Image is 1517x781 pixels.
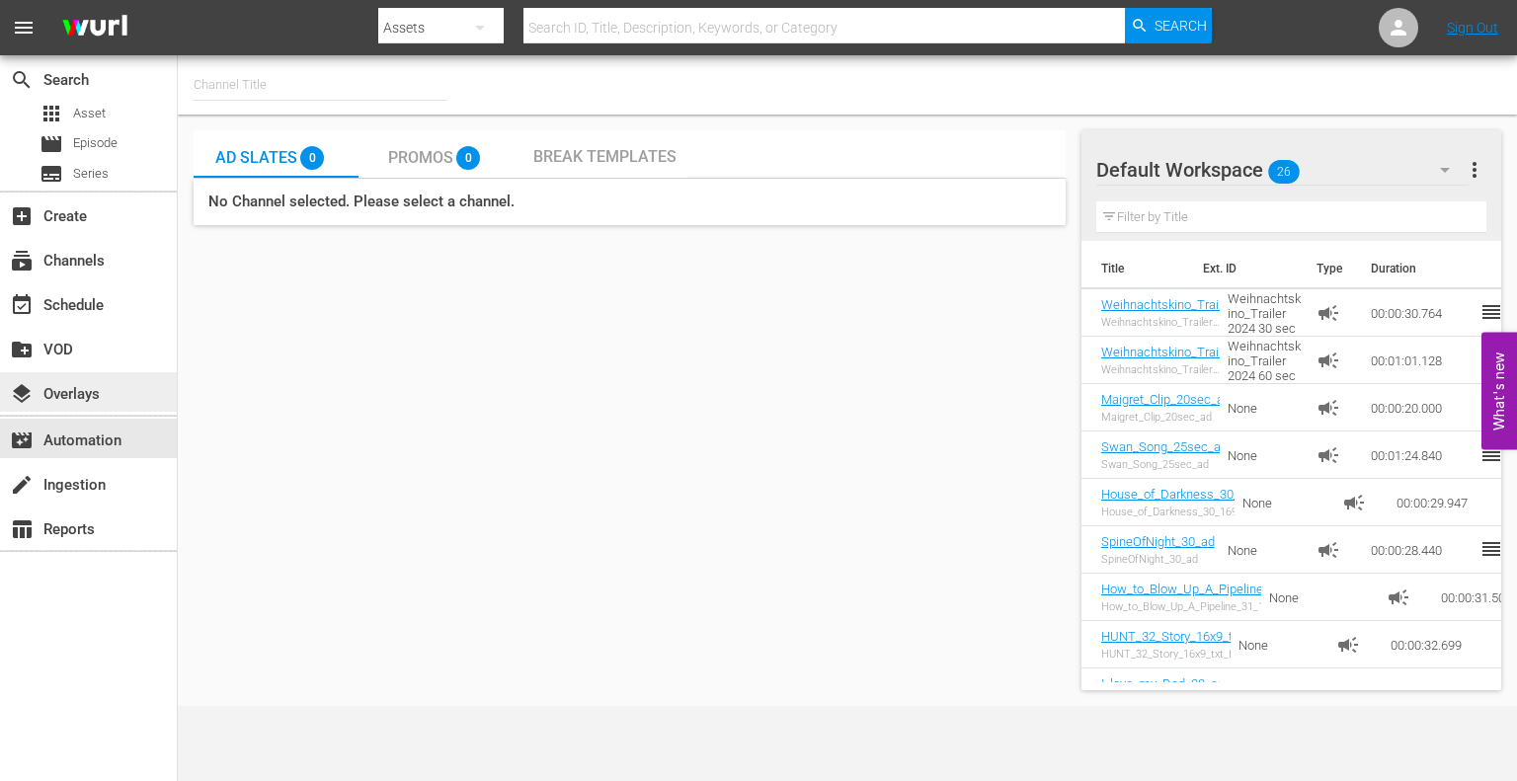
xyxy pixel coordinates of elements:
span: VOD [10,338,34,361]
div: Default Workspace [1096,142,1469,197]
span: Ad [1317,301,1340,325]
span: 0 [300,146,324,170]
td: None [1220,526,1309,574]
span: reorder [1479,348,1503,371]
a: Swan_Song_25sec_ad [1101,439,1228,454]
button: Break Templates [522,130,687,178]
span: Ad [1387,586,1410,609]
a: Maigret_Clip_20sec_ad [1101,392,1231,407]
th: Type [1305,241,1359,296]
span: Asset [73,104,106,123]
td: None [1220,384,1309,431]
span: Channels [10,249,34,273]
button: more_vert [1463,146,1486,194]
span: Ingestion [10,473,34,497]
span: reorder [1479,395,1503,419]
span: Search [10,68,34,92]
span: Search [1155,8,1207,43]
span: Episode [73,133,118,153]
span: Ad [1317,538,1340,562]
span: Automation [10,429,34,452]
span: Ad [1317,443,1340,467]
a: Sign Out [1447,20,1498,36]
a: How_to_Blow_Up_A_Pipeline_31_16x9_clean_Ad [1101,582,1373,596]
td: None [1261,574,1378,621]
div: Maigret_Clip_20sec_ad [1101,411,1231,424]
td: 00:00:32.699 [1383,621,1491,668]
span: Break Templates [533,147,677,166]
th: Ext. ID [1191,241,1305,296]
span: 26 [1268,151,1300,193]
span: Ad [1342,491,1366,514]
td: None [1220,668,1309,716]
span: Asset [40,102,63,125]
div: How_to_Blow_Up_A_Pipeline_31_16x9_clean_Ad [1101,600,1373,613]
a: Weihnachtskino_Trailer 2024 60 sec [1101,345,1233,374]
span: Schedule [10,293,34,317]
td: 00:01:24.840 [1363,431,1472,479]
a: Weihnachtskino_Trailer 2024 30 sec [1101,297,1233,327]
img: ans4CAIJ8jUAAAAAAAAAAAAAAAAAAAAAAAAgQb4GAAAAAAAAAAAAAAAAAAAAAAAAJMjXAAAAAAAAAAAAAAAAAAAAAAAAgAT5G... [47,5,142,51]
div: House_of_Darkness_30_169_HE_MD_Ad [1101,506,1328,518]
td: None [1231,621,1327,668]
div: SpineOfNight_30_ad [1101,553,1215,566]
span: reorder [1479,300,1503,324]
div: Weihnachtskino_Trailer 2024 30 sec [1101,316,1233,329]
th: Duration [1359,241,1477,296]
span: Ad [1317,396,1340,420]
h5: No Channel selected. Please select a channel. [194,179,1066,225]
button: Search [1125,8,1212,43]
td: 00:00:34.320 [1363,668,1472,716]
span: menu [12,16,36,39]
div: Swan_Song_25sec_ad [1101,458,1228,471]
td: None [1235,479,1334,526]
span: reorder [1479,679,1503,703]
div: Ad Slates 0 [194,179,1066,225]
span: Create [10,204,34,228]
a: SpineOfNight_30_ad [1101,534,1215,549]
button: Promos 0 [359,130,523,178]
td: 00:00:28.440 [1363,526,1472,574]
div: HUNT_32_Story_16x9_txt_HE_MD_Filler [1101,648,1322,661]
span: Ad [1317,349,1340,372]
span: Reports [10,517,34,541]
td: 00:00:29.947 [1389,479,1497,526]
th: Title [1081,241,1192,296]
td: Weihnachtskino_Trailer 2024 60 sec [1220,337,1309,384]
td: None [1220,431,1309,479]
span: Ad [1336,633,1360,657]
span: Ad Slates [215,148,297,167]
a: HUNT_32_Story_16x9_txt_HE_MD_Filler [1101,629,1322,644]
td: Weihnachtskino_Trailer 2024 30 sec [1220,289,1309,337]
span: more_vert [1463,158,1486,182]
span: 0 [456,146,480,170]
span: reorder [1479,442,1503,466]
span: Promos [388,148,453,167]
td: 00:00:20.000 [1363,384,1472,431]
span: Overlays [10,382,34,406]
span: Series [73,164,109,184]
span: Episode [40,132,63,156]
td: 00:01:01.128 [1363,337,1472,384]
span: Series [40,162,63,186]
button: Open Feedback Widget [1481,332,1517,449]
div: Weihnachtskino_Trailer 2024 60 sec [1101,363,1233,376]
a: I_love_my_Dad_30_ad_family [1101,676,1265,691]
td: 00:00:30.764 [1363,289,1472,337]
button: Ad Slates 0 [194,130,359,178]
span: Ad [1317,680,1340,704]
span: reorder [1479,537,1503,561]
a: House_of_Darkness_30_169_HE_MD_Ad [1101,487,1328,502]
